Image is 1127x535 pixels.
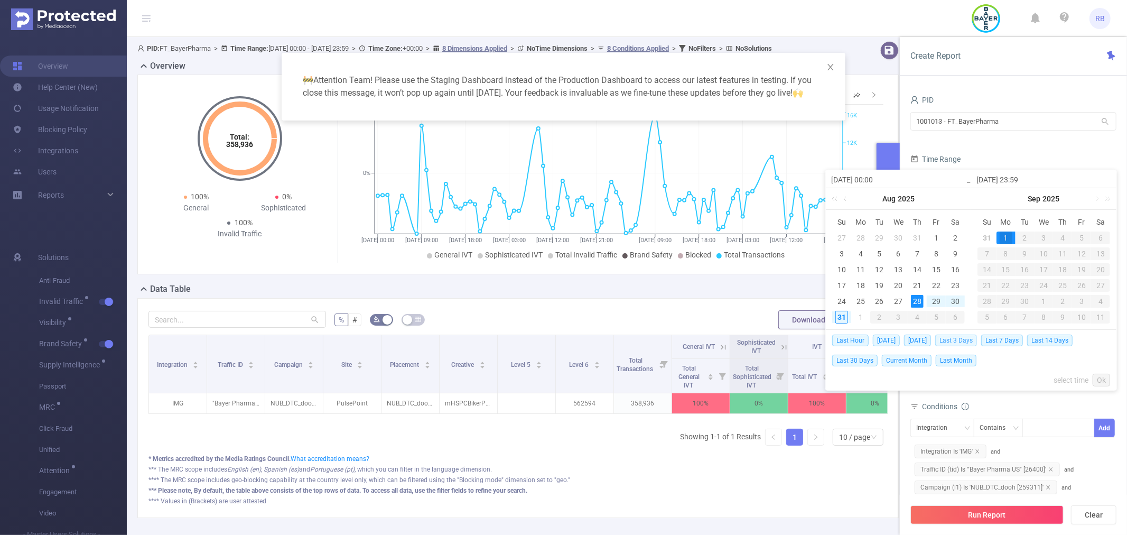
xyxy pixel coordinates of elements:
[1072,278,1091,293] td: September 26, 2025
[1016,309,1035,325] td: October 7, 2025
[1016,214,1035,230] th: Tue
[881,188,897,209] a: Aug
[1053,279,1072,292] div: 25
[1035,293,1054,309] td: October 1, 2025
[870,214,889,230] th: Tue
[977,295,996,308] div: 28
[977,214,996,230] th: Sun
[873,279,886,292] div: 19
[851,293,870,309] td: August 25, 2025
[892,279,905,292] div: 20
[1072,309,1091,325] td: October 10, 2025
[831,173,966,186] input: Start date
[949,263,962,276] div: 16
[935,335,977,346] span: Last 3 Days
[1054,370,1088,390] a: select time
[832,217,851,227] span: Su
[1035,278,1054,293] td: September 24, 2025
[1016,232,1035,244] div: 2
[996,309,1016,325] td: October 6, 2025
[977,247,996,260] div: 7
[1027,335,1073,346] span: Last 14 Days
[908,278,927,293] td: August 21, 2025
[1035,214,1054,230] th: Wed
[1072,311,1091,324] div: 10
[996,217,1016,227] span: Mo
[1016,311,1035,324] div: 7
[889,230,908,246] td: July 30, 2025
[851,246,870,262] td: August 4, 2025
[892,247,905,260] div: 6
[930,263,943,276] div: 15
[996,246,1016,262] td: September 8, 2025
[908,217,927,227] span: Th
[294,66,833,108] div: Attention Team! Please use the Staging Dashboard instead of the Production Dashboard to access ou...
[946,246,965,262] td: August 9, 2025
[1072,230,1091,246] td: September 5, 2025
[977,263,996,276] div: 14
[873,263,886,276] div: 12
[889,278,908,293] td: August 20, 2025
[870,246,889,262] td: August 5, 2025
[946,262,965,278] td: August 16, 2025
[996,262,1016,278] td: September 15, 2025
[1016,278,1035,293] td: September 23, 2025
[1072,262,1091,278] td: September 19, 2025
[854,279,867,292] div: 18
[1053,230,1072,246] td: September 4, 2025
[841,188,851,209] a: Previous month (PageUp)
[826,63,835,71] i: icon: close
[981,335,1023,346] span: Last 7 Days
[996,311,1016,324] div: 6
[964,425,971,432] i: icon: down
[1092,188,1101,209] a: Next month (PageDown)
[977,279,996,292] div: 21
[1053,263,1072,276] div: 18
[930,247,943,260] div: 8
[1072,247,1091,260] div: 12
[1016,263,1035,276] div: 16
[889,246,908,262] td: August 6, 2025
[835,279,848,292] div: 17
[1091,246,1110,262] td: September 13, 2025
[996,278,1016,293] td: September 22, 2025
[949,247,962,260] div: 9
[1053,217,1072,227] span: Th
[1053,214,1072,230] th: Thu
[1091,247,1110,260] div: 13
[1016,279,1035,292] div: 23
[832,230,851,246] td: July 27, 2025
[946,217,965,227] span: Sa
[832,262,851,278] td: August 10, 2025
[1072,279,1091,292] div: 26
[927,293,946,309] td: August 29, 2025
[854,311,867,324] div: 1
[870,230,889,246] td: July 29, 2025
[1035,232,1054,244] div: 3
[870,262,889,278] td: August 12, 2025
[936,355,976,366] span: Last Month
[996,247,1016,260] div: 8
[908,262,927,278] td: August 14, 2025
[911,279,924,292] div: 21
[1046,485,1051,490] i: icon: close
[1016,230,1035,246] td: September 2, 2025
[1016,293,1035,309] td: September 30, 2025
[303,75,313,85] span: warning
[977,278,996,293] td: September 21, 2025
[835,232,848,244] div: 27
[1072,246,1091,262] td: September 12, 2025
[832,214,851,230] th: Sun
[980,419,1013,437] div: Contains
[830,188,843,209] a: Last year (Control + left)
[915,481,1057,494] span: Campaign (l1) Is 'NUB_DTC_dooh [259311]'
[910,448,1064,473] span: and
[922,402,969,411] span: Conditions
[949,295,962,308] div: 30
[916,419,955,437] div: Integration
[832,335,869,346] span: Last Hour
[1091,217,1110,227] span: Sa
[897,188,916,209] a: 2025
[1016,262,1035,278] td: September 16, 2025
[946,230,965,246] td: August 2, 2025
